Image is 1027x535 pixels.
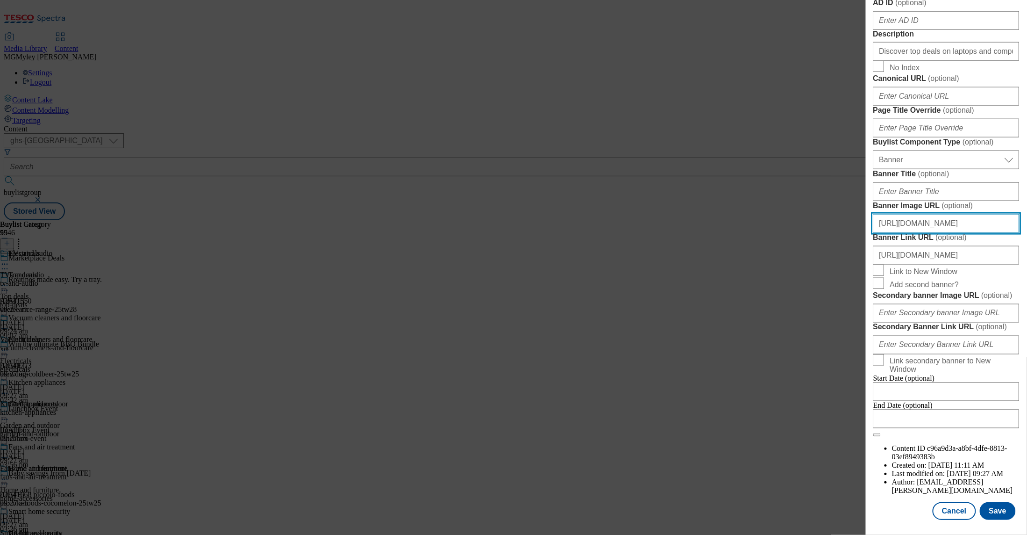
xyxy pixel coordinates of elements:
[873,42,1020,61] input: Enter Description
[892,444,1007,461] span: c96a9d3a-a8bf-4dfe-8813-03ef8949383b
[873,30,1020,38] label: Description
[892,478,1020,495] li: Author:
[892,461,1020,470] li: Created on:
[963,138,994,146] span: ( optional )
[873,11,1020,30] input: Enter AD ID
[942,202,973,210] span: ( optional )
[933,502,976,520] button: Cancel
[873,336,1020,354] input: Enter Secondary Banner Link URL
[892,470,1020,478] li: Last modified on:
[873,374,935,382] span: Start Date (optional)
[976,323,1007,331] span: ( optional )
[947,470,1004,477] span: [DATE] 09:27 AM
[873,323,1020,332] label: Secondary Banner Link URL
[890,64,920,72] span: No Index
[873,410,1020,428] input: Enter Date
[873,291,1020,300] label: Secondary banner Image URL
[873,214,1020,233] input: Enter Banner Image URL
[982,291,1013,299] span: ( optional )
[873,201,1020,210] label: Banner Image URL
[873,304,1020,323] input: Enter Secondary banner Image URL
[890,357,1016,374] span: Link secondary banner to New Window
[873,169,1020,179] label: Banner Title
[936,233,967,241] span: ( optional )
[873,233,1020,242] label: Banner Link URL
[892,478,1013,494] span: [EMAIL_ADDRESS][PERSON_NAME][DOMAIN_NAME]
[928,74,960,82] span: ( optional )
[890,267,958,276] span: Link to New Window
[873,137,1020,147] label: Buylist Component Type
[873,246,1020,265] input: Enter Banner Link URL
[873,106,1020,115] label: Page Title Override
[873,182,1020,201] input: Enter Banner Title
[943,106,975,114] span: ( optional )
[873,119,1020,137] input: Enter Page Title Override
[890,281,959,289] span: Add second banner?
[873,74,1020,83] label: Canonical URL
[873,401,933,409] span: End Date (optional)
[980,502,1016,520] button: Save
[873,87,1020,106] input: Enter Canonical URL
[928,461,984,469] span: [DATE] 11:11 AM
[873,383,1020,401] input: Enter Date
[919,170,950,178] span: ( optional )
[892,444,1020,461] li: Content ID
